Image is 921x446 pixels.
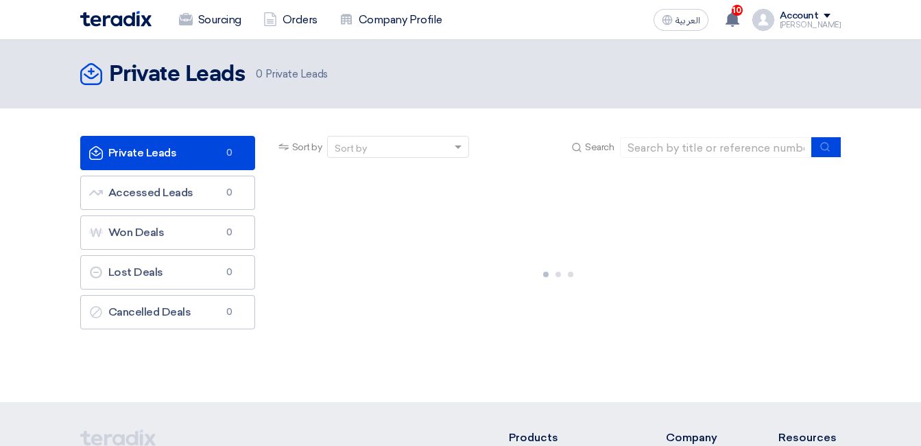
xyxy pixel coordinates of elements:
div: Sort by [335,141,367,156]
div: Account [780,10,819,22]
a: Accessed Leads0 [80,176,255,210]
span: 0 [222,186,238,200]
a: Lost Deals0 [80,255,255,290]
img: Teradix logo [80,11,152,27]
li: Products [509,430,625,446]
div: [PERSON_NAME] [780,21,841,29]
span: 0 [222,146,238,160]
span: 10 [732,5,743,16]
a: Orders [252,5,328,35]
span: 0 [222,266,238,279]
span: 0 [222,305,238,319]
span: Private Leads [256,67,327,82]
a: Company Profile [328,5,453,35]
span: Sort by [292,140,322,154]
img: profile_test.png [752,9,774,31]
span: 0 [222,226,238,239]
li: Resources [778,430,841,446]
a: Private Leads0 [80,136,255,170]
span: العربية [675,16,700,25]
input: Search by title or reference number [620,137,812,158]
h2: Private Leads [109,61,246,89]
button: العربية [654,9,708,31]
a: Won Deals0 [80,215,255,250]
li: Company [666,430,737,446]
span: Search [585,140,614,154]
span: 0 [256,68,263,80]
a: Sourcing [168,5,252,35]
a: Cancelled Deals0 [80,295,255,329]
